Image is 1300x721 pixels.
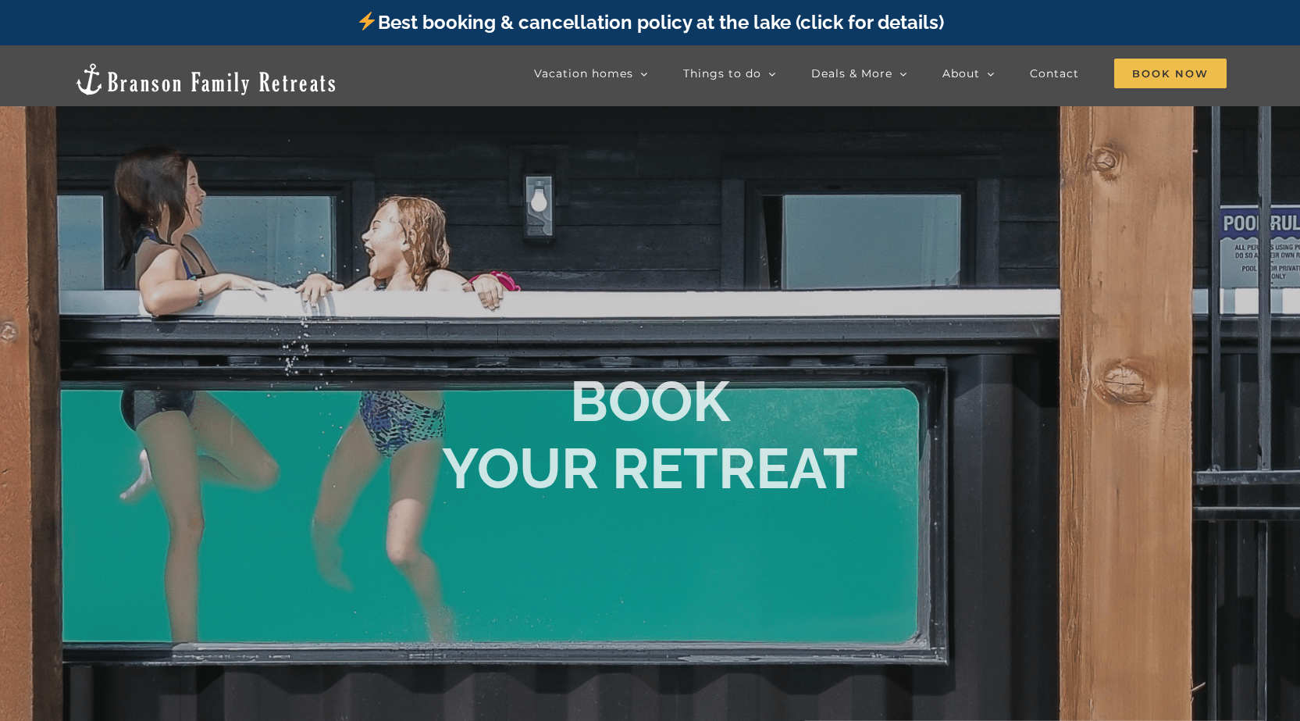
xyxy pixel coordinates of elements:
a: Deals & More [811,58,907,89]
a: Contact [1030,58,1079,89]
span: About [942,68,980,79]
span: Vacation homes [534,68,633,79]
b: BOOK YOUR RETREAT [442,367,858,501]
a: Book Now [1114,58,1227,89]
span: Book Now [1114,59,1227,88]
span: Things to do [683,68,761,79]
a: Vacation homes [534,58,648,89]
a: About [942,58,995,89]
span: Deals & More [811,68,892,79]
img: ⚡️ [358,12,376,30]
span: Contact [1030,68,1079,79]
img: Branson Family Retreats Logo [73,62,338,97]
a: Things to do [683,58,776,89]
nav: Main Menu [534,58,1227,89]
a: Best booking & cancellation policy at the lake (click for details) [356,11,943,34]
